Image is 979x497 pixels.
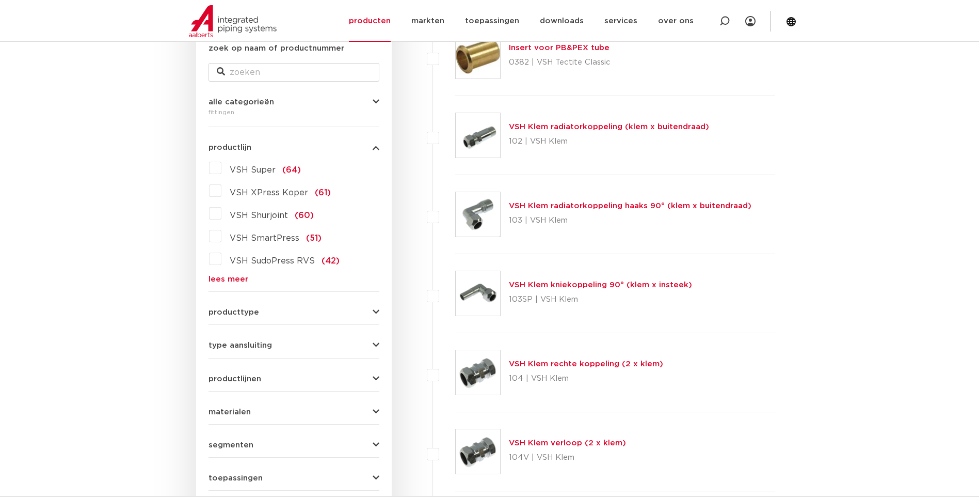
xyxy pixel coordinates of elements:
p: 0382 | VSH Tectite Classic [509,54,611,71]
span: type aansluiting [208,341,272,349]
span: alle categorieën [208,98,274,106]
button: type aansluiting [208,341,379,349]
span: VSH SmartPress [230,234,299,242]
img: Thumbnail for VSH Klem radiatorkoppeling haaks 90° (klem x buitendraad) [456,192,500,237]
button: productlijn [208,144,379,151]
span: (51) [306,234,322,242]
img: Thumbnail for VSH Klem kniekoppeling 90° (klem x insteek) [456,271,500,316]
button: toepassingen [208,474,379,482]
p: 103SP | VSH Klem [509,291,692,308]
label: zoek op naam of productnummer [208,42,344,55]
p: 104 | VSH Klem [509,370,663,387]
span: VSH XPress Koper [230,189,308,197]
img: Thumbnail for Insert voor PB&PEX tube [456,34,500,79]
img: Thumbnail for VSH Klem radiatorkoppeling (klem x buitendraad) [456,113,500,158]
span: (60) [295,211,314,220]
span: VSH Shurjoint [230,211,288,220]
span: producttype [208,308,259,316]
span: VSH SudoPress RVS [230,257,315,265]
img: Thumbnail for VSH Klem rechte koppeling (2 x klem) [456,350,500,395]
p: 103 | VSH Klem [509,212,751,229]
a: lees meer [208,275,379,283]
a: VSH Klem kniekoppeling 90° (klem x insteek) [509,281,692,289]
span: (64) [282,166,301,174]
p: 104V | VSH Klem [509,449,626,466]
span: productlijnen [208,375,261,383]
span: materialen [208,408,251,416]
p: 102 | VSH Klem [509,133,709,150]
span: VSH Super [230,166,276,174]
span: segmenten [208,441,253,449]
img: Thumbnail for VSH Klem verloop (2 x klem) [456,429,500,474]
input: zoeken [208,63,379,82]
button: productlijnen [208,375,379,383]
button: producttype [208,308,379,316]
button: segmenten [208,441,379,449]
button: alle categorieën [208,98,379,106]
a: Insert voor PB&PEX tube [509,44,609,52]
span: toepassingen [208,474,263,482]
a: VSH Klem verloop (2 x klem) [509,439,626,447]
a: VSH Klem radiatorkoppeling haaks 90° (klem x buitendraad) [509,202,751,210]
a: VSH Klem radiatorkoppeling (klem x buitendraad) [509,123,709,131]
div: fittingen [208,106,379,118]
span: (61) [315,189,331,197]
a: VSH Klem rechte koppeling (2 x klem) [509,360,663,368]
span: productlijn [208,144,251,151]
button: materialen [208,408,379,416]
span: (42) [322,257,340,265]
